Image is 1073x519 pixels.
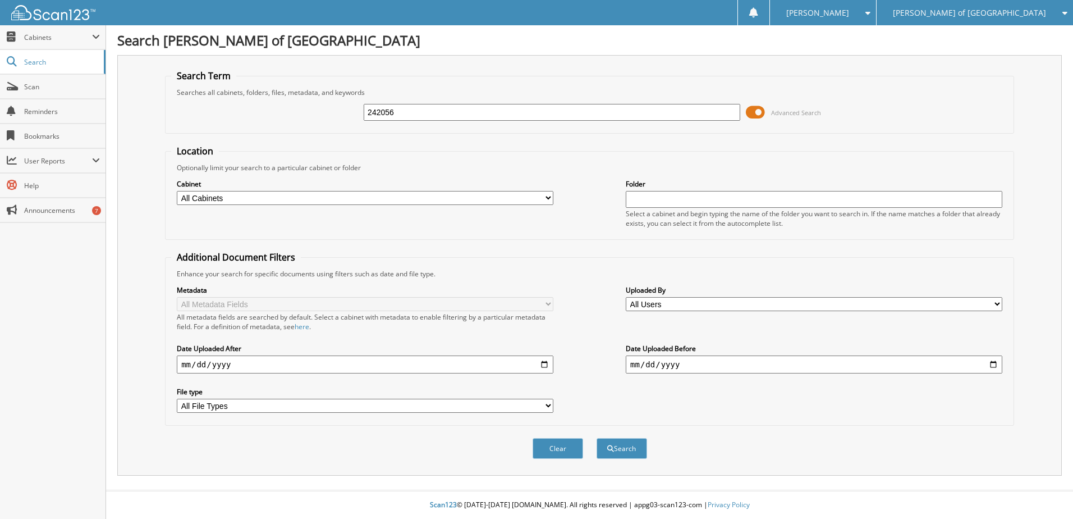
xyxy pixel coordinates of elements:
span: Help [24,181,100,190]
a: here [295,322,309,331]
button: Search [597,438,647,459]
input: end [626,356,1002,374]
h1: Search [PERSON_NAME] of [GEOGRAPHIC_DATA] [117,31,1062,49]
label: Folder [626,179,1002,189]
div: 7 [92,206,101,215]
span: [PERSON_NAME] [786,10,849,16]
legend: Additional Document Filters [171,251,301,263]
div: All metadata fields are searched by default. Select a cabinet with metadata to enable filtering b... [177,312,553,331]
label: Date Uploaded After [177,344,553,353]
input: start [177,356,553,374]
legend: Location [171,145,219,157]
div: Select a cabinet and begin typing the name of the folder you want to search in. If the name match... [626,209,1002,228]
label: Uploaded By [626,285,1002,295]
span: [PERSON_NAME] of [GEOGRAPHIC_DATA] [893,10,1046,16]
a: Privacy Policy [708,500,750,509]
div: © [DATE]-[DATE] [DOMAIN_NAME]. All rights reserved | appg03-scan123-com | [106,491,1073,519]
div: Searches all cabinets, folders, files, metadata, and keywords [171,88,1008,97]
span: Cabinets [24,33,92,42]
label: File type [177,387,553,397]
span: Reminders [24,107,100,116]
div: Enhance your search for specific documents using filters such as date and file type. [171,269,1008,279]
label: Cabinet [177,179,553,189]
span: Scan123 [430,500,457,509]
span: Announcements [24,206,100,215]
legend: Search Term [171,70,236,82]
label: Metadata [177,285,553,295]
span: User Reports [24,156,92,166]
span: Scan [24,82,100,92]
span: Advanced Search [771,108,821,117]
img: scan123-logo-white.svg [11,5,95,20]
span: Search [24,57,98,67]
iframe: Chat Widget [1017,465,1073,519]
label: Date Uploaded Before [626,344,1002,353]
div: Optionally limit your search to a particular cabinet or folder [171,163,1008,172]
button: Clear [533,438,583,459]
span: Bookmarks [24,131,100,141]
